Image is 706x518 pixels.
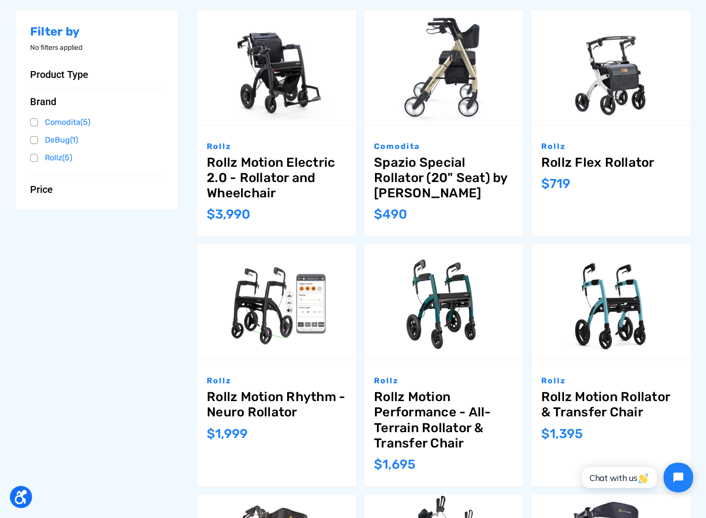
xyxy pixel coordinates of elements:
[197,244,356,360] a: Rollz Motion Rhythm - Neuro Rollator,$1,999.00
[541,389,681,420] a: Rollz Motion Rollator & Transfer Chair,$1,395.00
[531,244,691,360] img: Rollz Motion Rollator & Transfer Chair
[30,25,163,39] h2: Filter by
[374,389,514,451] a: Rollz Motion Performance - All-Terrain Rollator & Transfer Chair,$1,695.00
[207,375,346,387] p: Rollz
[30,150,163,165] a: Rollz(5)
[374,207,407,222] span: $490
[364,10,523,125] img: Spazio Special Rollator (20" Seat) by Comodita
[62,153,72,162] span: (5)
[541,155,681,170] a: Rollz Flex Rollator,$719.00
[364,244,523,360] img: Rollz Motion Performance - All-Terrain Rollator & Transfer Chair
[207,426,248,442] span: $1,999
[207,155,346,201] a: Rollz Motion Electric 2.0 - Rollator and Wheelchair,$3,990.00
[541,176,570,191] span: $719
[541,426,583,442] span: $1,395
[374,155,514,201] a: Spazio Special Rollator (20" Seat) by Comodita,$490.00
[30,69,88,80] span: Product Type
[70,135,78,145] span: (1)
[374,375,514,387] p: Rollz
[207,141,346,152] p: Rollz
[197,244,356,360] img: Rollz Motion Rhythm - Neuro Rollator
[541,141,681,152] p: Rollz
[30,96,163,108] button: Brand
[80,117,90,127] span: (5)
[531,10,691,125] a: Rollz Flex Rollator,$719.00
[30,133,163,148] a: DeBug(1)
[531,244,691,360] a: Rollz Motion Rollator & Transfer Chair,$1,395.00
[30,42,163,53] p: No filters applied
[541,375,681,387] p: Rollz
[30,96,56,108] span: Brand
[30,115,163,130] a: Comodita(5)
[30,69,163,80] button: Product Type
[364,10,523,125] a: Spazio Special Rollator (20" Seat) by Comodita,$490.00
[531,10,691,125] img: Rollz Flex Rollator
[374,141,514,152] p: Comodita
[30,184,53,195] span: Price
[364,244,523,360] a: Rollz Motion Performance - All-Terrain Rollator & Transfer Chair,$1,695.00
[374,457,415,472] span: $1,695
[571,454,702,501] iframe: Tidio Chat
[207,389,346,420] a: Rollz Motion Rhythm - Neuro Rollator,$1,999.00
[197,10,356,125] img: Rollz Motion Electric 2.0 - Rollator and Wheelchair
[207,207,250,222] span: $3,990
[197,10,356,125] a: Rollz Motion Electric 2.0 - Rollator and Wheelchair,$3,990.00
[30,184,163,195] button: Price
